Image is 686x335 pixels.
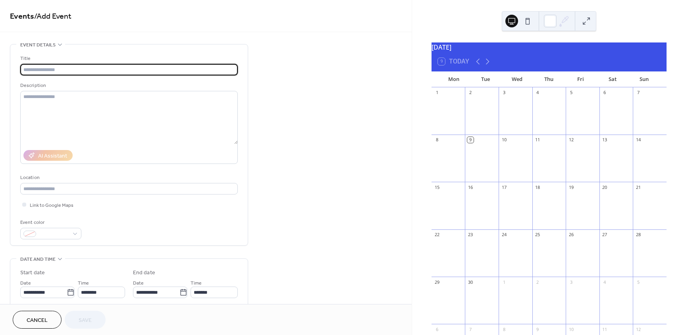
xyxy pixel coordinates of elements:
div: 3 [501,90,507,96]
div: 1 [434,90,440,96]
div: 20 [602,184,608,190]
div: Location [20,173,236,182]
div: 9 [535,326,541,332]
div: [DATE] [432,42,667,52]
div: Event color [20,218,80,227]
div: 2 [535,279,541,285]
div: Thu [533,71,565,87]
div: 6 [434,326,440,332]
span: Date and time [20,255,56,264]
div: 8 [434,137,440,143]
div: Sun [628,71,660,87]
div: 21 [635,184,641,190]
div: 15 [434,184,440,190]
span: Date [133,279,144,287]
div: 12 [635,326,641,332]
div: 16 [467,184,473,190]
div: 7 [467,326,473,332]
div: Description [20,81,236,90]
div: 11 [535,137,541,143]
div: 14 [635,137,641,143]
div: 19 [568,184,574,190]
div: 18 [535,184,541,190]
div: 29 [434,279,440,285]
button: Cancel [13,311,62,329]
div: 4 [602,279,608,285]
span: Event details [20,41,56,49]
div: Wed [501,71,533,87]
div: 26 [568,232,574,238]
div: 17 [501,184,507,190]
div: End date [133,269,155,277]
div: 8 [501,326,507,332]
div: 10 [501,137,507,143]
span: Link to Google Maps [30,201,73,210]
span: Time [191,279,202,287]
div: 3 [568,279,574,285]
div: 1 [501,279,507,285]
div: 27 [602,232,608,238]
div: 11 [602,326,608,332]
span: / Add Event [34,9,71,24]
div: Mon [438,71,470,87]
div: 9 [467,137,473,143]
div: 22 [434,232,440,238]
div: 5 [635,279,641,285]
div: Sat [597,71,628,87]
div: Tue [470,71,501,87]
span: Cancel [27,316,48,325]
a: Events [10,9,34,24]
div: 25 [535,232,541,238]
div: 24 [501,232,507,238]
div: Start date [20,269,45,277]
div: 6 [602,90,608,96]
div: 30 [467,279,473,285]
div: 2 [467,90,473,96]
span: Date [20,279,31,287]
div: Title [20,54,236,63]
div: 7 [635,90,641,96]
div: 12 [568,137,574,143]
div: 10 [568,326,574,332]
div: 4 [535,90,541,96]
div: 5 [568,90,574,96]
div: Fri [565,71,597,87]
span: Time [78,279,89,287]
div: 28 [635,232,641,238]
div: 23 [467,232,473,238]
div: 13 [602,137,608,143]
